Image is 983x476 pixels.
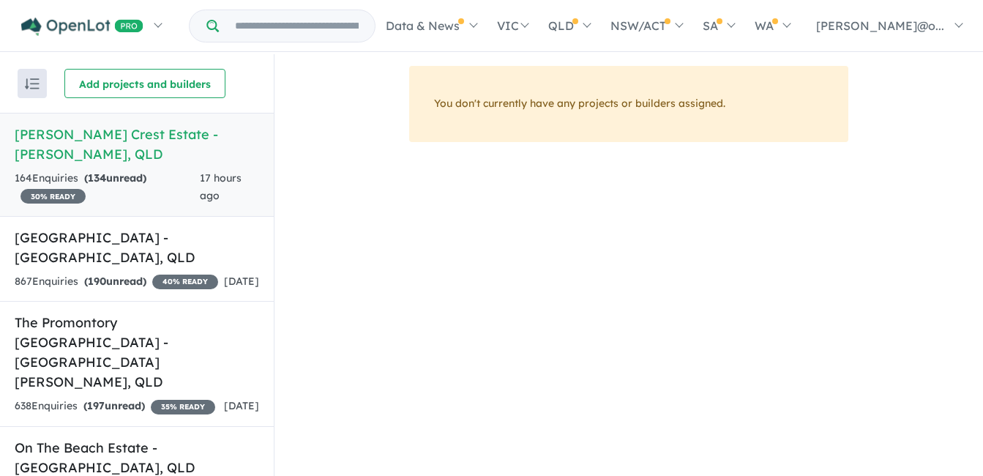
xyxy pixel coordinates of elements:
img: sort.svg [25,78,40,89]
strong: ( unread) [83,399,145,412]
span: 197 [87,399,105,412]
span: 190 [88,275,106,288]
div: 638 Enquir ies [15,398,215,415]
strong: ( unread) [84,275,146,288]
span: 40 % READY [152,275,218,289]
h5: The Promontory [GEOGRAPHIC_DATA] - [GEOGRAPHIC_DATA][PERSON_NAME] , QLD [15,313,259,392]
span: [PERSON_NAME]@o... [816,18,944,33]
div: 867 Enquir ies [15,273,218,291]
div: 164 Enquir ies [15,170,200,205]
div: You don't currently have any projects or builders assigned. [409,66,848,142]
span: 134 [88,171,106,185]
span: [DATE] [224,275,259,288]
span: 17 hours ago [200,171,242,202]
span: [DATE] [224,399,259,412]
h5: [PERSON_NAME] Crest Estate - [PERSON_NAME] , QLD [15,124,259,164]
span: 30 % READY [20,189,86,204]
button: Add projects and builders [64,69,225,98]
img: Openlot PRO Logo White [21,18,143,36]
input: Try estate name, suburb, builder or developer [222,10,372,42]
span: 35 % READY [151,400,215,414]
h5: [GEOGRAPHIC_DATA] - [GEOGRAPHIC_DATA] , QLD [15,228,259,267]
strong: ( unread) [84,171,146,185]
